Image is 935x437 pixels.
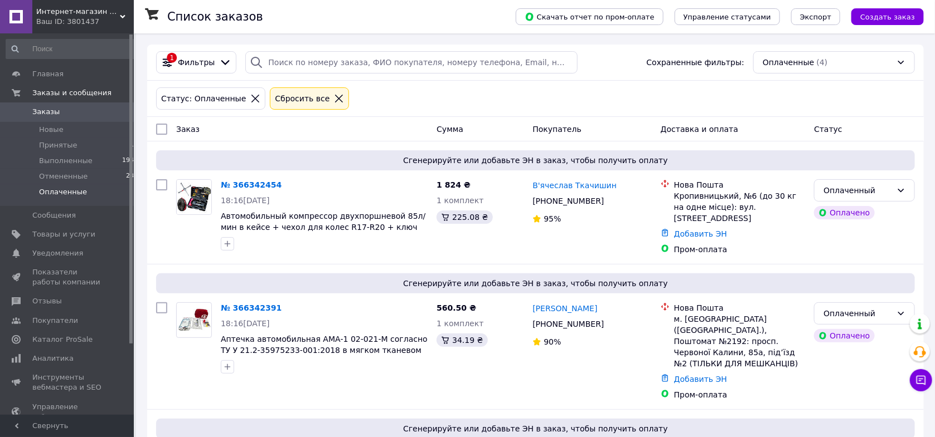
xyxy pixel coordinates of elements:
a: Добавить ЭН [674,375,727,384]
span: Оплаченные [763,57,815,68]
span: Заказы и сообщения [32,88,112,98]
div: 225.08 ₴ [437,210,492,224]
span: Главная [32,69,64,79]
span: 95% [544,214,561,223]
div: Пром-оплата [674,389,805,400]
span: Инструменты вебмастера и SEO [32,372,103,392]
span: Товары и услуги [32,229,95,239]
span: 1 комплект [437,319,483,328]
img: Фото товару [177,309,211,332]
a: [PERSON_NAME] [532,303,597,314]
span: Заказы [32,107,60,117]
span: 560.50 ₴ [437,303,476,312]
span: Скачать отчет по пром-оплате [525,12,655,22]
div: [PHONE_NUMBER] [530,193,606,209]
span: Доставка и оплата [661,125,738,134]
span: (4) [817,58,828,67]
span: Заказ [176,125,200,134]
input: Поиск [6,39,139,59]
a: Фото товару [176,179,212,215]
span: Выполненные [39,156,93,166]
div: м. [GEOGRAPHIC_DATA] ([GEOGRAPHIC_DATA].), Поштомат №2192: просп. Червоної Калини, 85а, під’їзд №... [674,313,805,369]
span: Интернет-магазин "Кар Аксес" [36,7,120,17]
span: Экспорт [800,13,831,21]
input: Поиск по номеру заказа, ФИО покупателя, номеру телефона, Email, номеру накладной [245,51,578,73]
div: Ваш ID: 3801437 [36,17,134,27]
div: Оплаченный [823,307,892,320]
div: Оплаченный [823,184,892,197]
div: Оплачено [814,206,874,219]
span: 237 [126,171,138,181]
span: Сумма [437,125,463,134]
a: № 366342454 [221,180,282,189]
span: 90% [544,337,561,346]
div: Нова Пошта [674,179,805,190]
span: 18:16[DATE] [221,196,270,205]
span: 1 824 ₴ [437,180,471,189]
span: Сгенерируйте или добавьте ЭН в заказ, чтобы получить оплату [161,423,910,434]
a: В'ячеслав Ткачишин [532,180,617,191]
div: Сбросить все [273,92,332,105]
span: Покупатель [532,125,582,134]
div: Оплачено [814,329,874,342]
div: Статус: Оплаченные [159,92,248,105]
span: Сгенерируйте или добавьте ЭН в заказ, чтобы получить оплату [161,278,910,289]
a: Автомобильный компрессор двухпоршневой 85л/мин в кейсе + чехол для колес R17-R20 + ключ Poputchik... [221,212,425,243]
button: Скачать отчет по пром-оплате [516,8,663,25]
a: № 366342391 [221,303,282,312]
a: Добавить ЭН [674,229,727,238]
span: Создать заказ [860,13,915,21]
a: Фото товару [176,302,212,338]
button: Управление статусами [675,8,780,25]
button: Экспорт [791,8,840,25]
span: 1 комплект [437,196,483,205]
span: Покупатели [32,316,78,326]
a: Создать заказ [840,12,924,21]
span: Аналитика [32,353,74,364]
button: Чат с покупателем [910,369,932,391]
span: Сохраненные фильтры: [647,57,744,68]
div: Кропивницький, №6 (до 30 кг на одне місце): вул. [STREET_ADDRESS] [674,190,805,224]
span: 18:16[DATE] [221,319,270,328]
div: Пром-оплата [674,244,805,255]
span: Оплаченные [39,187,87,197]
span: 1946 [122,156,138,166]
div: Нова Пошта [674,302,805,313]
span: Статус [814,125,842,134]
span: Уведомления [32,248,83,258]
span: Показатели работы компании [32,267,103,287]
span: Фильтры [178,57,215,68]
img: Фото товару [177,180,211,214]
span: Управление сайтом [32,402,103,422]
div: [PHONE_NUMBER] [530,316,606,332]
span: Новые [39,125,64,135]
button: Создать заказ [851,8,924,25]
span: Каталог ProSale [32,335,93,345]
span: Сгенерируйте или добавьте ЭН в заказ, чтобы получить оплату [161,155,910,166]
span: Управление статусами [684,13,771,21]
a: Аптечка автомобильная АМА-1 02-021-М согласно ТУ У 21.2-35975233-001:2018 в мягком тканевом футляре [221,335,428,366]
span: Сообщения [32,210,76,220]
div: 34.19 ₴ [437,333,487,347]
h1: Список заказов [167,10,263,23]
span: Принятые [39,140,77,150]
span: Отзывы [32,296,62,306]
span: Отмененные [39,171,88,181]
